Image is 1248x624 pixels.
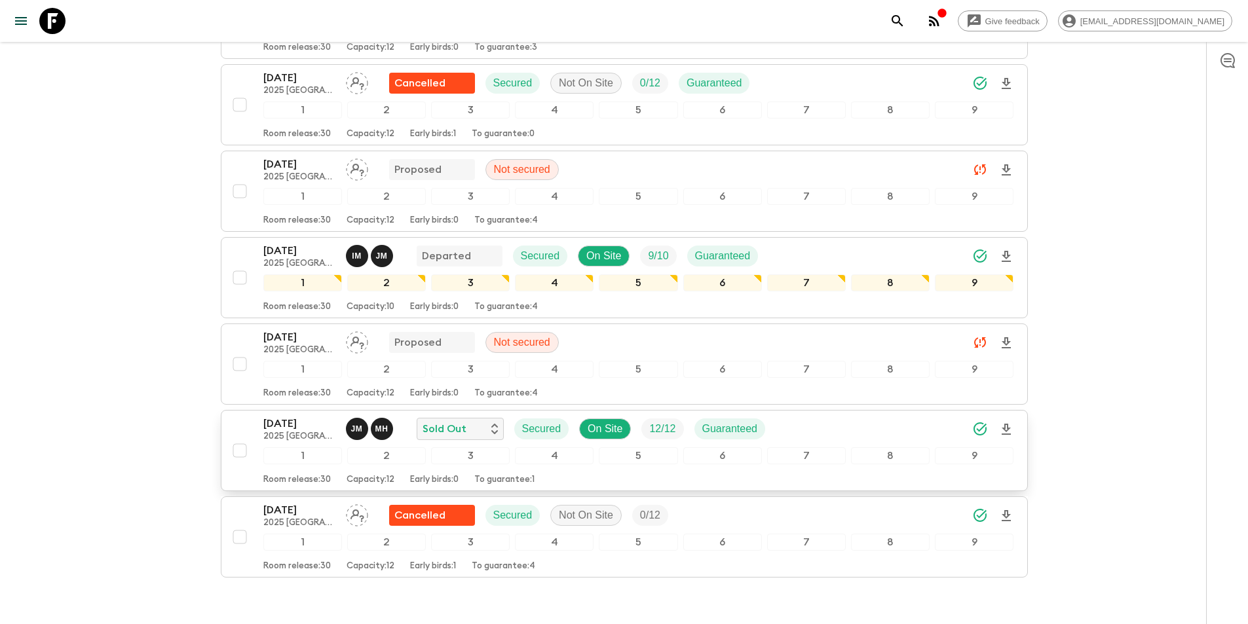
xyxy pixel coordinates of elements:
[263,70,335,86] p: [DATE]
[599,188,677,205] div: 5
[389,505,475,526] div: DMC advised that this is bad season
[431,188,510,205] div: 3
[550,73,622,94] div: Not On Site
[515,101,594,119] div: 4
[474,388,538,399] p: To guarantee: 4
[972,162,988,177] svg: Unable to sync - Check prices and secured
[640,507,660,523] p: 0 / 12
[599,447,677,464] div: 5
[389,73,475,94] div: Flash Pack cancellation
[410,302,459,312] p: Early birds: 0
[221,323,1028,405] button: [DATE]2025 [GEOGRAPHIC_DATA] (Jun - Nov)Assign pack leaderProposedNot secured123456789Room releas...
[347,129,394,139] p: Capacity: 12
[346,162,368,173] span: Assign pack leader
[394,335,442,350] p: Proposed
[263,561,331,572] p: Room release: 30
[346,335,368,346] span: Assign pack leader
[493,75,533,91] p: Secured
[521,248,560,264] p: Secured
[998,76,1014,92] svg: Download Onboarding
[346,422,396,432] span: Joachim Mukungu, Mbasha Halfani
[515,534,594,551] div: 4
[935,188,1013,205] div: 9
[347,447,426,464] div: 2
[851,447,930,464] div: 8
[559,507,613,523] p: Not On Site
[515,274,594,291] div: 4
[683,274,762,291] div: 6
[347,561,394,572] p: Capacity: 12
[683,447,762,464] div: 6
[347,215,394,226] p: Capacity: 12
[221,151,1028,232] button: [DATE]2025 [GEOGRAPHIC_DATA] (Jun - Nov)Assign pack leaderProposedNot secured123456789Room releas...
[263,345,335,356] p: 2025 [GEOGRAPHIC_DATA] (Jun - Nov)
[550,505,622,526] div: Not On Site
[263,43,331,53] p: Room release: 30
[485,159,559,180] div: Not secured
[263,274,342,291] div: 1
[998,422,1014,437] svg: Download Onboarding
[351,424,363,434] p: J M
[263,388,331,399] p: Room release: 30
[263,518,335,528] p: 2025 [GEOGRAPHIC_DATA] (Jun - Nov)
[683,534,762,551] div: 6
[410,129,456,139] p: Early birds: 1
[431,534,510,551] div: 3
[346,249,396,259] span: Iddy Masoud Kilanga, Joachim Mukungu
[599,534,677,551] div: 5
[410,388,459,399] p: Early birds: 0
[263,475,331,485] p: Room release: 30
[588,421,622,437] p: On Site
[263,243,335,259] p: [DATE]
[998,508,1014,524] svg: Download Onboarding
[221,410,1028,491] button: [DATE]2025 [GEOGRAPHIC_DATA] (Jun - Nov)Joachim Mukungu, Mbasha HalfaniSold OutSecuredOn SiteTrip...
[263,447,342,464] div: 1
[515,188,594,205] div: 4
[410,561,456,572] p: Early birds: 1
[935,361,1013,378] div: 9
[972,421,988,437] svg: Synced Successfully
[394,75,445,91] p: Cancelled
[972,248,988,264] svg: Synced Successfully
[683,101,762,119] div: 6
[649,421,675,437] p: 12 / 12
[347,43,394,53] p: Capacity: 12
[515,447,594,464] div: 4
[884,8,911,34] button: search adventures
[347,101,426,119] div: 2
[347,274,426,291] div: 2
[559,75,613,91] p: Not On Site
[579,418,631,439] div: On Site
[485,332,559,353] div: Not secured
[263,259,335,269] p: 2025 [GEOGRAPHIC_DATA] (Jun - Nov)
[221,496,1028,578] button: [DATE]2025 [GEOGRAPHIC_DATA] (Jun - Nov)Assign pack leaderDMC advised that this is bad seasonSecu...
[263,416,335,431] p: [DATE]
[998,249,1014,265] svg: Download Onboarding
[221,237,1028,318] button: [DATE]2025 [GEOGRAPHIC_DATA] (Jun - Nov)Iddy Masoud Kilanga, Joachim MukunguDepartedSecuredOn Sit...
[485,505,540,526] div: Secured
[586,248,621,264] p: On Site
[935,447,1013,464] div: 9
[263,156,335,172] p: [DATE]
[514,418,569,439] div: Secured
[935,274,1013,291] div: 9
[347,475,394,485] p: Capacity: 12
[263,188,342,205] div: 1
[263,172,335,183] p: 2025 [GEOGRAPHIC_DATA] (Jun - Nov)
[263,431,335,442] p: 2025 [GEOGRAPHIC_DATA] (Jun - Nov)
[998,162,1014,178] svg: Download Onboarding
[640,75,660,91] p: 0 / 12
[422,248,471,264] p: Departed
[474,43,537,53] p: To guarantee: 3
[347,388,394,399] p: Capacity: 12
[263,215,331,226] p: Room release: 30
[431,101,510,119] div: 3
[394,507,445,523] p: Cancelled
[347,534,426,551] div: 2
[767,534,846,551] div: 7
[978,16,1047,26] span: Give feedback
[683,361,762,378] div: 6
[702,421,758,437] p: Guaranteed
[431,447,510,464] div: 3
[410,475,459,485] p: Early birds: 0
